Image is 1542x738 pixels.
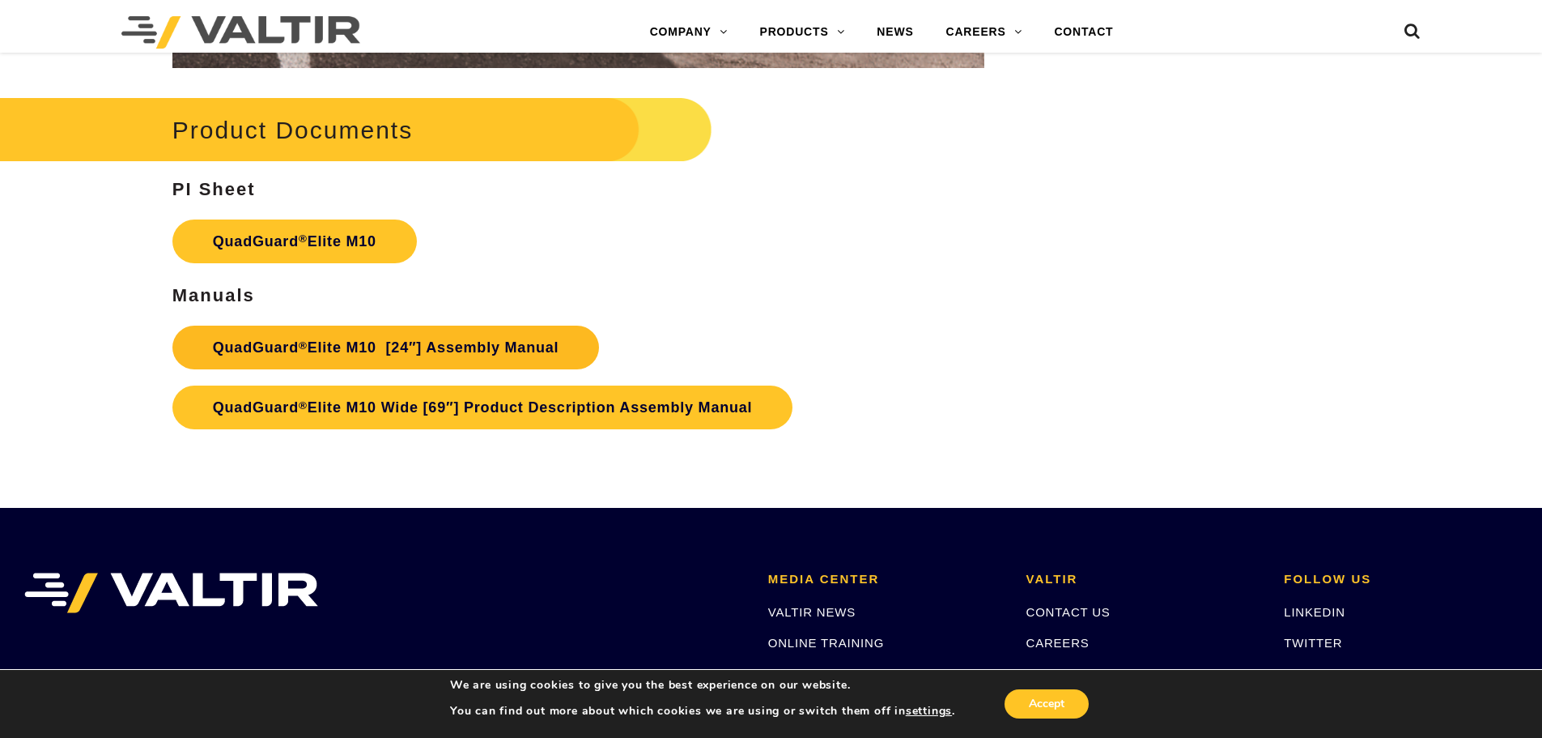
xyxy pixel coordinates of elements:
h2: VALTIR [1026,573,1260,587]
a: NEWS [860,16,929,49]
sup: ® [299,339,308,352]
a: QuadGuard®Elite M10 [24″] Assembly Manual [172,326,600,369]
a: QuadGuard®Elite M10 [172,220,417,263]
button: Accept [1005,689,1089,719]
strong: Manuals [172,285,255,305]
a: PRODUCTS [744,16,861,49]
a: PATENTS [1026,668,1085,681]
a: QuadGuard®Elite M10 Wide [69″] Product Description Assembly Manual [172,386,793,429]
strong: PI Sheet [172,179,256,199]
a: COMPANY [634,16,744,49]
h2: FOLLOW US [1284,573,1518,587]
a: LINKEDIN [1284,605,1345,619]
a: ONLINE TRAINING [768,636,884,650]
p: You can find out more about which cookies we are using or switch them off in . [450,704,955,719]
sup: ® [299,399,308,412]
img: Valtir [121,16,360,49]
a: CONTACT US [1026,605,1111,619]
a: CAREERS [1026,636,1090,650]
img: VALTIR [24,573,318,613]
a: TWITTER [1284,636,1342,650]
a: VALTIR NEWS [768,605,856,619]
h2: MEDIA CENTER [768,573,1002,587]
sup: ® [299,232,308,245]
a: CONTACT [1038,16,1129,49]
a: FACEBOOK [1284,668,1356,681]
a: CAREERS [930,16,1039,49]
p: We are using cookies to give you the best experience on our website. [450,678,955,693]
button: settings [906,704,952,719]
